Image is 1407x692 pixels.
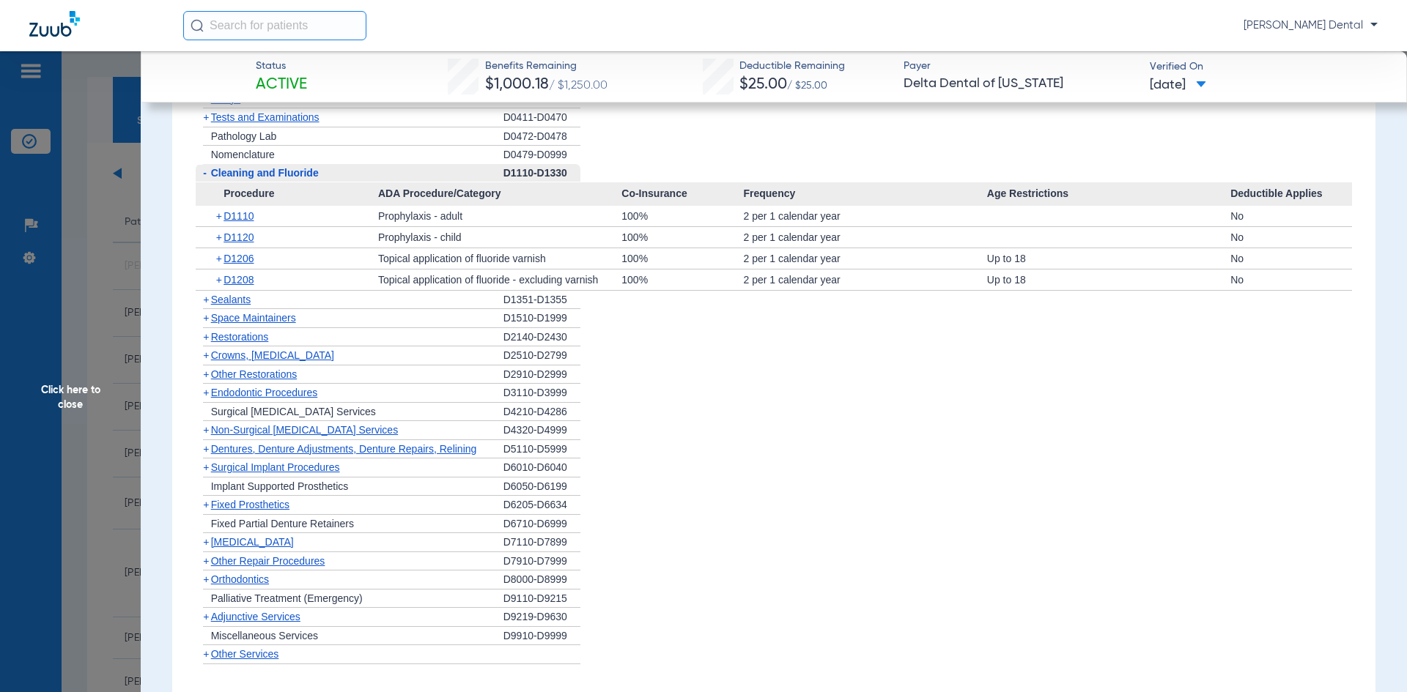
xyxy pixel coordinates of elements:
[211,149,275,160] span: Nomenclature
[485,59,608,74] span: Benefits Remaining
[987,182,1230,206] span: Age Restrictions
[211,461,340,473] span: Surgical Implant Procedures
[203,312,209,324] span: +
[196,182,378,206] span: Procedure
[211,387,318,398] span: Endodontic Procedures
[1230,248,1352,269] div: No
[211,536,294,548] span: [MEDICAL_DATA]
[203,167,207,179] span: -
[503,108,580,127] div: D0411-D0470
[211,424,398,436] span: Non-Surgical [MEDICAL_DATA] Services
[743,269,986,290] div: 2 per 1 calendar year
[743,227,986,248] div: 2 per 1 calendar year
[211,111,320,123] span: Tests and Examinations
[503,403,580,422] div: D4210-D4286
[256,75,307,95] span: Active
[203,387,209,398] span: +
[29,11,80,37] img: Zuub Logo
[203,424,209,436] span: +
[503,346,580,365] div: D2510-D2799
[503,627,580,646] div: D9910-D9999
[211,480,349,492] span: Implant Supported Prosthetics
[211,130,277,142] span: Pathology Lab
[203,573,209,585] span: +
[203,331,209,343] span: +
[621,227,743,248] div: 100%
[211,648,279,660] span: Other Services
[503,127,580,146] div: D0472-D0478
[739,77,787,92] span: $25.00
[1150,59,1384,75] span: Verified On
[621,206,743,226] div: 100%
[503,458,580,477] div: D6010-D6040
[224,253,254,264] span: D1206
[203,93,209,105] span: +
[503,365,580,384] div: D2910-D2999
[183,11,366,40] input: Search for patients
[203,499,209,510] span: +
[1230,269,1352,290] div: No
[216,248,224,269] span: +
[378,206,621,226] div: Prophylaxis - adult
[211,294,251,305] span: Sealants
[743,206,986,226] div: 2 per 1 calendar year
[1244,18,1378,33] span: [PERSON_NAME] Dental
[203,111,209,123] span: +
[503,515,580,534] div: D6710-D6999
[549,80,608,92] span: / $1,250.00
[211,167,319,179] span: Cleaning and Fluoride
[191,19,204,32] img: Search Icon
[904,59,1137,74] span: Payer
[216,206,224,226] span: +
[503,328,580,347] div: D2140-D2430
[211,406,376,417] span: Surgical [MEDICAL_DATA] Services
[224,210,254,222] span: D1110
[203,461,209,473] span: +
[211,443,477,455] span: Dentures, Denture Adjustments, Denture Repairs, Relining
[203,443,209,455] span: +
[621,248,743,269] div: 100%
[378,248,621,269] div: Topical application of fluoride varnish
[503,496,580,515] div: D6205-D6634
[203,368,209,380] span: +
[503,552,580,571] div: D7910-D7999
[485,77,549,92] span: $1,000.18
[621,182,743,206] span: Co-Insurance
[503,608,580,627] div: D9219-D9630
[904,75,1137,93] span: Delta Dental of [US_STATE]
[224,274,254,286] span: D1208
[503,421,580,440] div: D4320-D4999
[1230,206,1352,226] div: No
[378,227,621,248] div: Prophylaxis - child
[203,648,209,660] span: +
[1230,182,1352,206] span: Deductible Applies
[211,555,325,567] span: Other Repair Procedures
[1334,622,1407,692] iframe: Chat Widget
[211,368,298,380] span: Other Restorations
[503,533,580,552] div: D7110-D7899
[987,248,1230,269] div: Up to 18
[211,312,296,324] span: Space Maintainers
[1230,227,1352,248] div: No
[211,93,240,105] span: X-rays
[211,349,334,361] span: Crowns, [MEDICAL_DATA]
[203,349,209,361] span: +
[211,611,300,622] span: Adjunctive Services
[503,384,580,403] div: D3110-D3999
[503,440,580,459] div: D5110-D5999
[503,291,580,310] div: D1351-D1355
[378,269,621,290] div: Topical application of fluoride - excluding varnish
[211,499,289,510] span: Fixed Prosthetics
[216,269,224,290] span: +
[787,81,827,91] span: / $25.00
[503,589,580,609] div: D9110-D9215
[216,227,224,248] span: +
[203,536,209,548] span: +
[503,146,580,164] div: D0479-D0999
[256,59,307,74] span: Status
[1150,76,1206,94] span: [DATE]
[739,59,845,74] span: Deductible Remaining
[503,164,580,183] div: D1110-D1330
[987,269,1230,290] div: Up to 18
